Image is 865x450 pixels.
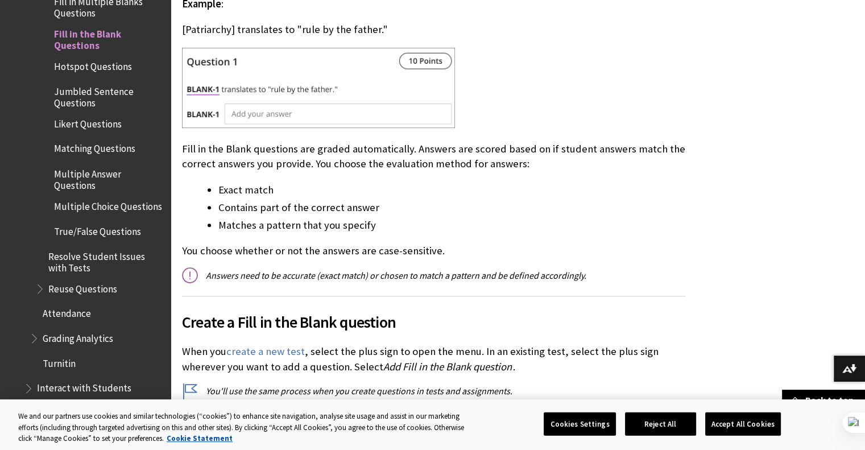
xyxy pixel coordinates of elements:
li: Matches a pattern that you specify [218,217,685,233]
p: You choose whether or not the answers are case-sensitive. [182,243,685,258]
span: Grading Analytics [43,328,113,344]
span: True/False Questions [54,221,141,237]
span: Turnitin [43,353,76,369]
span: Resolve Student Issues with Tests [48,246,163,273]
span: Attendance [43,304,91,319]
button: Close [834,411,859,436]
button: Reject All [625,412,696,436]
img: This is how a student views a fill in the blank question. [182,48,455,128]
span: Matching Questions [54,139,135,155]
a: Back to top [782,390,865,411]
p: When you , select the plus sign to open the menu. In an existing test, select the plus sign where... [182,344,685,374]
a: create a new test [226,345,305,358]
p: Fill in the Blank questions are graded automatically. Answers are scored based on if student answ... [182,142,685,171]
span: Add Fill in the Blank question [383,360,512,373]
a: More information about your privacy, opens in a new tab [167,434,233,443]
p: [Patriarchy] translates to "rule by the father." [182,22,685,37]
span: Interact with Students [37,378,131,394]
li: Exact match [218,182,685,198]
span: Jumbled Sentence Questions [54,82,163,109]
span: Multiple Answer Questions [54,164,163,191]
p: You'll use the same process when you create questions in tests and assignments. [182,385,685,397]
div: We and our partners use cookies and similar technologies (“cookies”) to enhance site navigation, ... [18,411,476,444]
p: Answers need to be accurate (exact match) or chosen to match a pattern and be defined accordingly. [182,269,685,282]
button: Accept All Cookies [705,412,781,436]
span: Reuse Questions [48,279,117,294]
button: Cookies Settings [544,412,615,436]
li: Contains part of the correct answer [218,200,685,216]
span: Multiple Choice Questions [54,196,162,212]
span: Hotspot Questions [54,57,132,72]
span: Create a Fill in the Blank question [182,310,685,334]
span: Fill in the Blank Questions [54,24,163,51]
span: Likert Questions [54,114,122,130]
